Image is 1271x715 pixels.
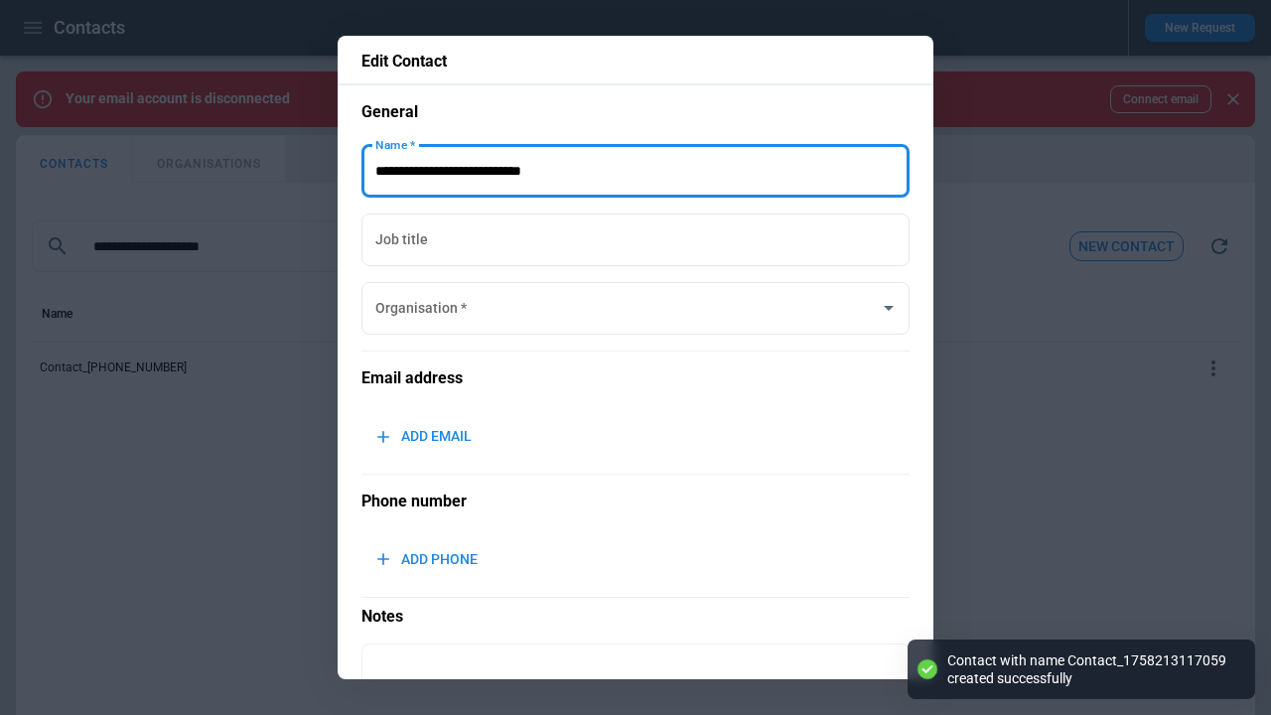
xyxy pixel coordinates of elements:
label: Name [375,136,415,153]
h5: Email address [361,367,910,389]
div: Contact with name Contact_1758213117059 created successfully [947,651,1235,687]
button: Open [875,294,903,322]
h5: General [361,101,910,123]
p: Notes [361,597,910,628]
button: ADD EMAIL [361,415,488,458]
h5: Phone number [361,491,910,512]
button: ADD PHONE [361,538,494,581]
p: Edit Contact [361,52,910,71]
